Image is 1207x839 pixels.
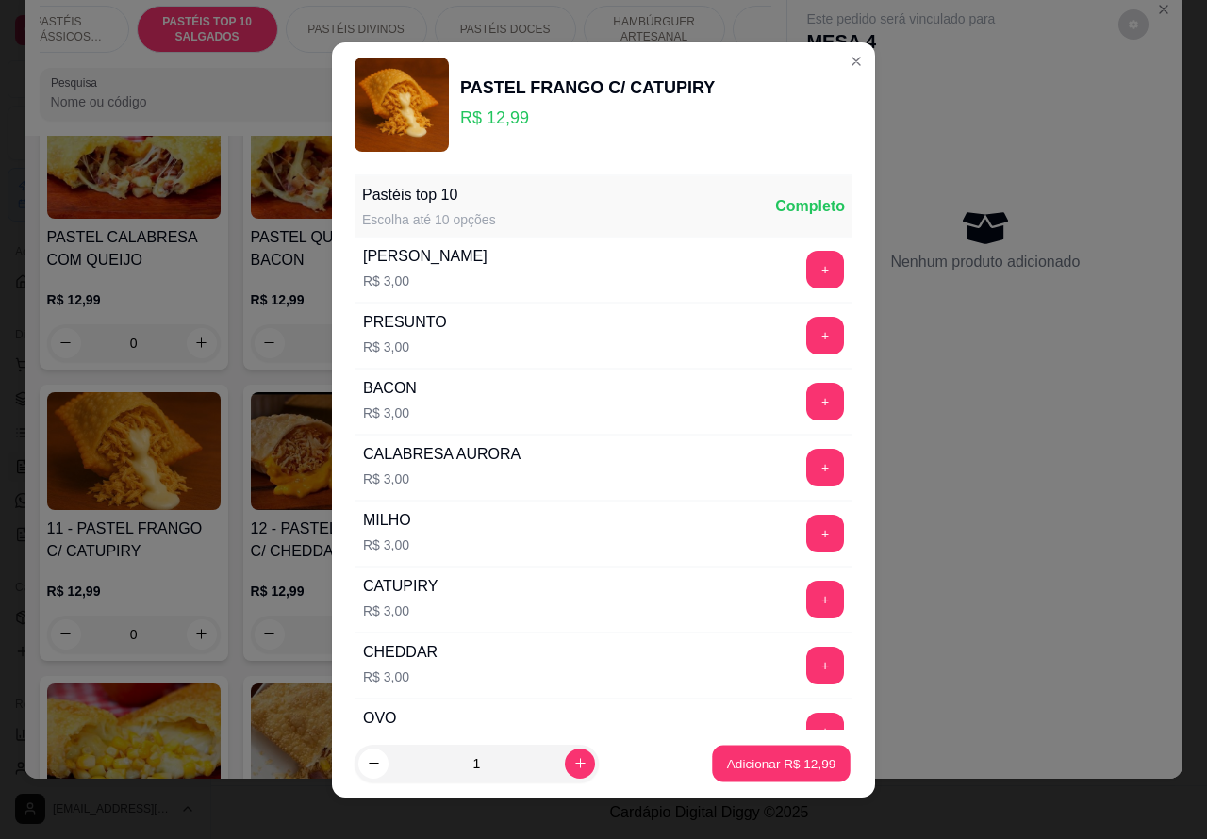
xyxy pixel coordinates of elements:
[363,271,488,290] p: R$ 3,00
[775,195,845,218] div: Completo
[565,749,595,779] button: increase-product-quantity
[806,515,844,552] button: add
[355,58,449,152] img: product-image
[363,509,411,532] div: MILHO
[841,46,871,76] button: Close
[363,535,411,554] p: R$ 3,00
[363,443,521,466] div: CALABRESA AURORA
[363,601,438,620] p: R$ 3,00
[806,581,844,618] button: add
[460,74,715,101] div: PASTEL FRANGO C/ CATUPIRY
[806,251,844,288] button: add
[363,575,438,598] div: CATUPIRY
[363,641,438,664] div: CHEDDAR
[362,210,496,229] div: Escolha até 10 opções
[806,383,844,420] button: add
[806,713,844,750] button: add
[362,184,496,206] div: Pastéis top 10
[806,449,844,486] button: add
[712,745,851,781] button: Adicionar R$ 12,99
[363,707,409,730] div: OVO
[363,377,417,400] div: BACON
[460,105,715,131] p: R$ 12,99
[363,337,447,356] p: R$ 3,00
[358,749,389,779] button: decrease-product-quantity
[363,311,447,334] div: PRESUNTO
[363,469,521,488] p: R$ 3,00
[363,245,488,268] div: [PERSON_NAME]
[806,317,844,354] button: add
[363,403,417,422] p: R$ 3,00
[727,754,836,772] p: Adicionar R$ 12,99
[363,667,438,686] p: R$ 3,00
[806,647,844,684] button: add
